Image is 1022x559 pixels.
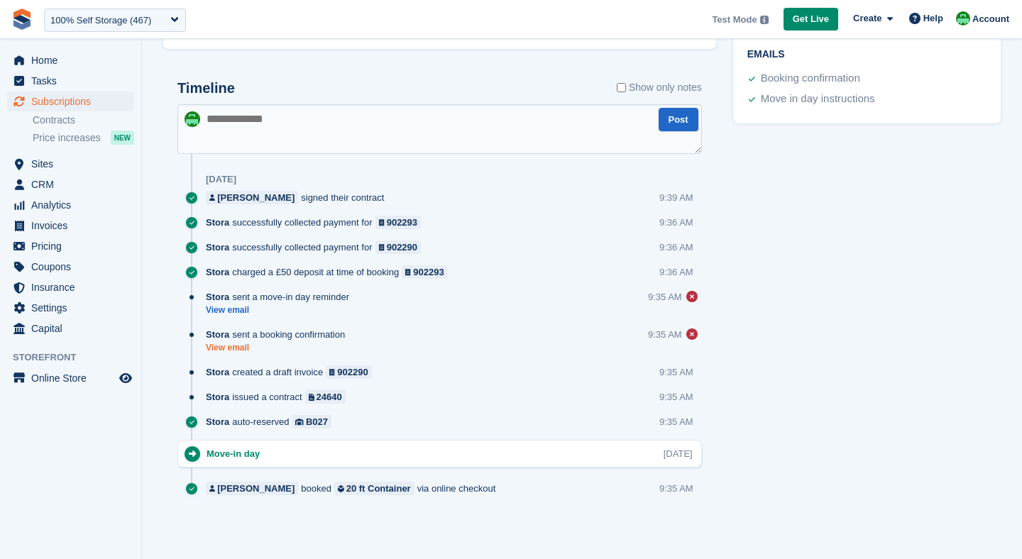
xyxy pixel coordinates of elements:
label: Show only notes [617,80,702,95]
div: [PERSON_NAME] [217,191,295,204]
span: Settings [31,298,116,318]
a: menu [7,154,134,174]
span: Price increases [33,131,101,145]
span: Analytics [31,195,116,215]
span: Account [972,12,1009,26]
h2: Timeline [177,80,235,96]
a: 902293 [402,265,448,279]
span: Get Live [793,12,829,26]
span: Stora [206,365,229,379]
a: View email [206,304,356,316]
div: issued a contract [206,390,353,404]
button: Post [659,108,698,131]
div: auto-reserved [206,415,339,428]
a: [PERSON_NAME] [206,191,298,204]
div: Move-in day [207,447,267,460]
div: 9:39 AM [659,191,693,204]
div: [DATE] [664,447,693,460]
a: Contracts [33,114,134,127]
div: 9:35 AM [648,290,682,304]
div: 902290 [337,365,368,379]
a: menu [7,216,134,236]
input: Show only notes [617,80,626,95]
div: 24640 [317,390,342,404]
a: 902290 [375,240,422,254]
div: booked via online checkout [206,482,502,495]
span: CRM [31,175,116,194]
img: icon-info-grey-7440780725fd019a000dd9b08b2336e03edf1995a4989e88bcd33f0948082b44.svg [760,16,769,24]
span: Sites [31,154,116,174]
a: View email [206,342,352,354]
span: Subscriptions [31,92,116,111]
span: Create [853,11,881,26]
a: B027 [292,415,331,428]
a: Price increases NEW [33,130,134,145]
a: menu [7,298,134,318]
span: Stora [206,290,229,304]
span: Stora [206,240,229,254]
a: 24640 [305,390,346,404]
div: 9:35 AM [659,415,693,428]
div: charged a £50 deposit at time of booking [206,265,455,279]
div: [DATE] [206,174,236,185]
div: signed their contract [206,191,391,204]
span: Capital [31,319,116,338]
h2: Emails [747,49,987,60]
img: stora-icon-8386f47178a22dfd0bd8f6a31ec36ba5ce8667c1dd55bd0f319d3a0aa187defe.svg [11,9,33,30]
a: menu [7,71,134,91]
div: 20 ft Container [346,482,411,495]
a: Preview store [117,370,134,387]
div: 9:35 AM [659,390,693,404]
div: Booking confirmation [761,70,860,87]
span: Coupons [31,257,116,277]
img: Laura Carlisle [956,11,970,26]
span: Storefront [13,350,141,365]
div: B027 [306,415,328,428]
a: menu [7,50,134,70]
a: menu [7,175,134,194]
span: Home [31,50,116,70]
span: Stora [206,390,229,404]
div: [PERSON_NAME] [217,482,295,495]
div: sent a move-in day reminder [206,290,356,304]
span: Insurance [31,277,116,297]
span: Test Mode [712,13,757,27]
a: menu [7,92,134,111]
a: menu [7,319,134,338]
img: Laura Carlisle [185,111,200,127]
div: 9:36 AM [659,240,693,254]
div: 902293 [387,216,417,229]
div: 100% Self Storage (467) [50,13,151,28]
span: Stora [206,328,229,341]
a: Get Live [784,8,838,31]
a: menu [7,368,134,388]
div: 9:35 AM [659,365,693,379]
span: Stora [206,216,229,229]
a: [PERSON_NAME] [206,482,298,495]
span: Invoices [31,216,116,236]
div: sent a booking confirmation [206,328,352,341]
div: 9:35 AM [659,482,693,495]
span: Online Store [31,368,116,388]
div: 902293 [413,265,444,279]
div: successfully collected payment for [206,216,428,229]
div: Move in day instructions [761,91,875,108]
a: 20 ft Container [334,482,414,495]
div: 9:36 AM [659,265,693,279]
a: menu [7,195,134,215]
div: created a draft invoice [206,365,379,379]
div: 9:36 AM [659,216,693,229]
span: Stora [206,415,229,428]
span: Stora [206,265,229,279]
a: 902293 [375,216,422,229]
a: menu [7,277,134,297]
a: menu [7,257,134,277]
div: successfully collected payment for [206,240,428,254]
a: menu [7,236,134,256]
div: 902290 [387,240,417,254]
div: 9:35 AM [648,328,682,341]
div: NEW [111,131,134,145]
span: Help [923,11,943,26]
a: 902290 [326,365,372,379]
span: Tasks [31,71,116,91]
